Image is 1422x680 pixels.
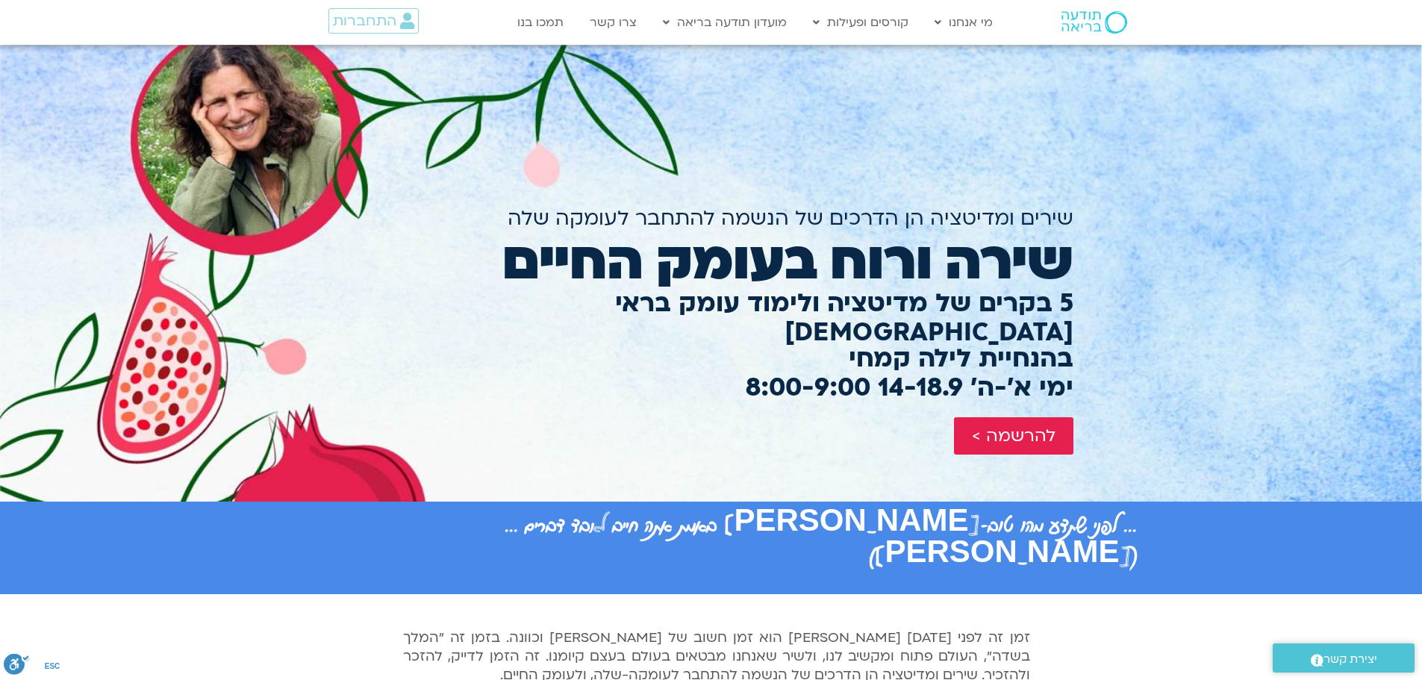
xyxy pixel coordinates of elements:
a: קורסים ופעילות [805,8,916,37]
h2: 5 בקרים של מדיטציה ולימוד עומק בראי [DEMOGRAPHIC_DATA] [349,289,1073,347]
a: תמכו בנו [510,8,571,37]
img: תודעה בריאה [1061,11,1127,34]
a: מועדון תודעה בריאה [655,8,794,37]
a: צרו קשר [582,8,644,37]
a: יצירת קשר [1273,643,1415,673]
a: להרשמה > [954,417,1073,455]
h2: שירים ומדיטציה הן הדרכים של הנשמה להתחבר לעומקה שלה [349,207,1073,230]
span: להרשמה > [972,426,1055,446]
span: התחברות [333,13,396,29]
a: התחברות [328,8,419,34]
h2: בהנחיית לילה קמחי ימי א׳-ה׳ 14-18.9 8:00-9:00 [349,344,1073,402]
a: מי אנחנו [927,8,1000,37]
h2: ... לפני שתדע מהו טוב-[PERSON_NAME] באמת אתה חייב לאבד דברים ... ([PERSON_NAME]) [286,509,1137,572]
h2: שירה ורוח בעומק החיים [349,231,1073,292]
span: יצירת קשר [1323,649,1377,670]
